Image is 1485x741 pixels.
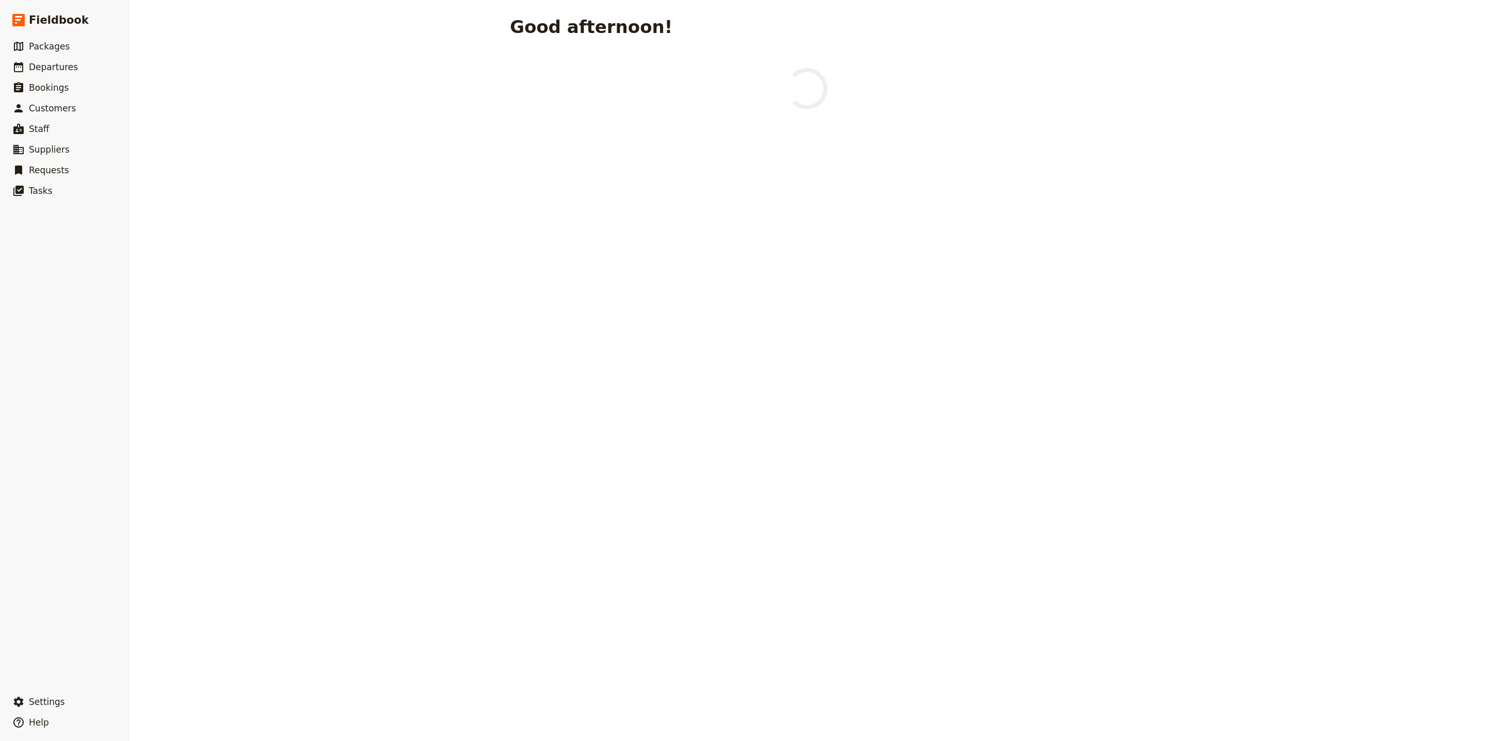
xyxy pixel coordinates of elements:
[29,103,76,113] span: Customers
[29,41,70,52] span: Packages
[29,186,53,196] span: Tasks
[29,697,65,707] span: Settings
[29,12,89,28] span: Fieldbook
[29,717,49,728] span: Help
[29,165,69,175] span: Requests
[29,144,70,155] span: Suppliers
[29,124,49,134] span: Staff
[29,83,69,93] span: Bookings
[29,62,78,72] span: Departures
[510,17,672,37] h1: Good afternoon!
